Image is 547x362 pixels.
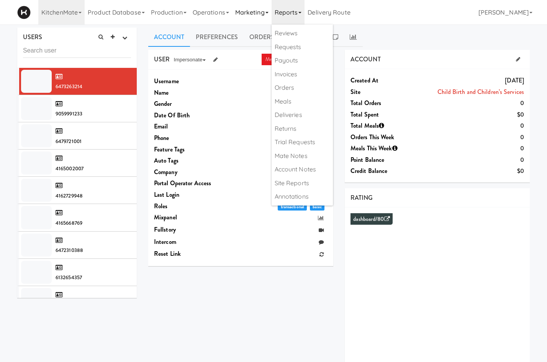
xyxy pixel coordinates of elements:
[56,110,82,117] span: 9059991233
[272,26,333,40] a: Reviews
[17,259,137,286] li: 6132654357
[350,120,420,132] dt: Total Meals
[272,81,333,95] a: Orders
[310,204,324,211] span: basic
[17,286,137,313] li: 4163887937
[154,212,223,223] dt: Mixpanel
[350,132,420,143] dt: Orders This Week
[420,109,524,120] dd: $0
[154,178,223,189] dt: Portal Operator Access
[350,86,420,98] dt: Site
[350,109,420,120] dt: Total Spent
[17,177,137,204] li: 4162729948
[350,143,420,154] dt: Meals This Week
[154,155,223,166] dt: Auto Tags
[350,165,420,177] dt: Credit Balance
[350,193,373,202] span: RATING
[420,75,524,86] dd: [DATE]
[154,132,223,144] dt: Phone
[17,122,137,150] li: 6479721001
[154,189,223,201] dt: Last login
[154,201,223,212] dt: Roles
[223,132,328,144] dd: [PHONE_NUMBER]
[272,108,333,122] a: Deliveries
[154,224,223,235] dt: Fullstory
[56,192,83,199] span: 4162729948
[154,98,223,110] dt: Gender
[244,28,280,47] a: Orders
[23,44,131,58] input: Search user
[272,95,333,109] a: Meals
[350,97,420,109] dt: Total Orders
[223,76,328,87] dd: 6473263214
[272,122,333,136] a: Returns
[170,54,209,66] button: Impersonate
[262,54,297,65] a: Merge Other
[154,248,223,260] dt: Reset link
[56,219,82,227] span: 4165668769
[17,95,137,122] li: 9059991233
[353,215,390,223] a: dashboard/80
[154,87,223,99] dt: Name
[154,166,223,178] dt: Company
[272,190,333,204] a: Annotations
[272,149,333,163] a: Mate Notes
[272,54,333,67] a: Payouts
[420,143,524,154] dd: 0
[56,247,83,254] span: 6472310388
[23,33,43,41] span: USERS
[56,274,82,281] span: 6132654357
[17,232,137,259] li: 6472310388
[17,6,31,19] img: Micromart
[154,55,170,64] span: USER
[350,154,420,166] dt: Point Balance
[272,40,333,54] a: Requests
[420,165,524,177] dd: $0
[420,120,524,132] dd: 0
[17,68,137,95] li: 6473263214
[56,83,82,90] span: 6473263214
[272,163,333,176] a: Account Notes
[272,67,333,81] a: Invoices
[56,165,84,172] span: 4165002007
[272,176,333,190] a: Site Reports
[350,55,381,64] span: ACCOUNT
[272,135,333,149] a: Trial Requests
[350,75,420,86] dt: Created at
[190,28,244,47] a: Preferences
[420,132,524,143] dd: 0
[154,110,223,121] dt: Date Of Birth
[154,144,223,155] dt: Feature Tags
[148,28,190,47] a: Account
[437,87,524,96] a: Child Birth and Children’s Services
[154,236,223,248] dt: Intercom
[154,76,223,87] dt: Username
[17,150,137,177] li: 4165002007
[420,97,524,109] dd: 0
[420,154,524,166] dd: 0
[278,204,307,211] span: transactional
[56,138,82,145] span: 6479721001
[154,121,223,132] dt: Email
[17,204,137,231] li: 4165668769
